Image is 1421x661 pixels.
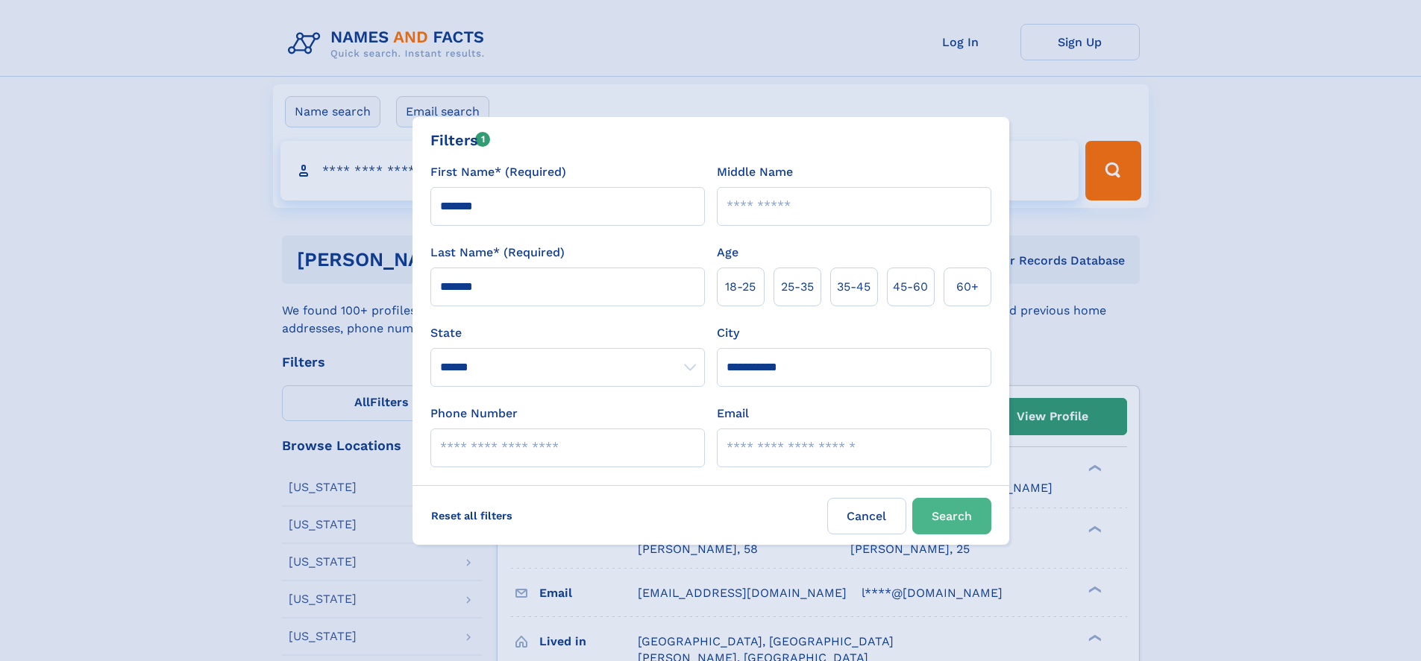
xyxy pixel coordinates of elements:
[956,278,979,296] span: 60+
[717,405,749,423] label: Email
[717,244,738,262] label: Age
[430,129,491,151] div: Filters
[827,498,906,534] label: Cancel
[430,163,566,181] label: First Name* (Required)
[430,244,565,262] label: Last Name* (Required)
[421,498,522,534] label: Reset all filters
[837,278,871,296] span: 35‑45
[717,163,793,181] label: Middle Name
[893,278,928,296] span: 45‑60
[912,498,991,534] button: Search
[430,324,705,342] label: State
[781,278,814,296] span: 25‑35
[430,405,518,423] label: Phone Number
[725,278,756,296] span: 18‑25
[717,324,739,342] label: City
